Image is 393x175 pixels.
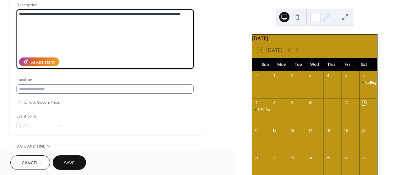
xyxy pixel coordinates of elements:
[16,77,192,83] div: Location
[323,58,339,71] div: Thu
[24,99,60,106] span: Link to Google Maps
[308,73,312,78] div: 3
[16,113,65,120] div: Event color
[361,156,366,160] div: 27
[258,107,281,113] div: NFL Sundays
[325,128,330,133] div: 18
[361,100,366,105] div: 13
[16,2,192,8] div: Description
[272,156,277,160] div: 22
[290,58,306,71] div: Tue
[361,73,366,78] div: 6
[343,100,348,105] div: 12
[325,156,330,160] div: 25
[53,155,86,170] button: Save
[290,73,295,78] div: 2
[290,128,295,133] div: 16
[257,58,274,71] div: Sun
[306,58,323,71] div: Wed
[254,156,259,160] div: 21
[272,73,277,78] div: 1
[252,35,377,42] div: [DATE]
[272,100,277,105] div: 8
[355,58,372,71] div: Sat
[325,73,330,78] div: 4
[22,160,39,167] span: Cancel
[64,160,75,167] span: Save
[343,128,348,133] div: 19
[308,156,312,160] div: 24
[343,156,348,160] div: 26
[274,58,290,71] div: Mon
[254,100,259,105] div: 7
[10,155,50,170] button: Cancel
[308,128,312,133] div: 17
[343,73,348,78] div: 5
[254,128,259,133] div: 14
[252,107,270,113] div: NFL Sundays
[254,73,259,78] div: 31
[290,156,295,160] div: 23
[325,100,330,105] div: 11
[16,143,45,150] span: Date and time
[339,58,356,71] div: Fri
[308,100,312,105] div: 10
[31,59,55,66] div: AI Assistant
[272,128,277,133] div: 15
[19,57,59,66] button: AI Assistant
[359,80,377,85] div: College Football Saturdays at The Bit Tavern
[361,128,366,133] div: 20
[290,100,295,105] div: 9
